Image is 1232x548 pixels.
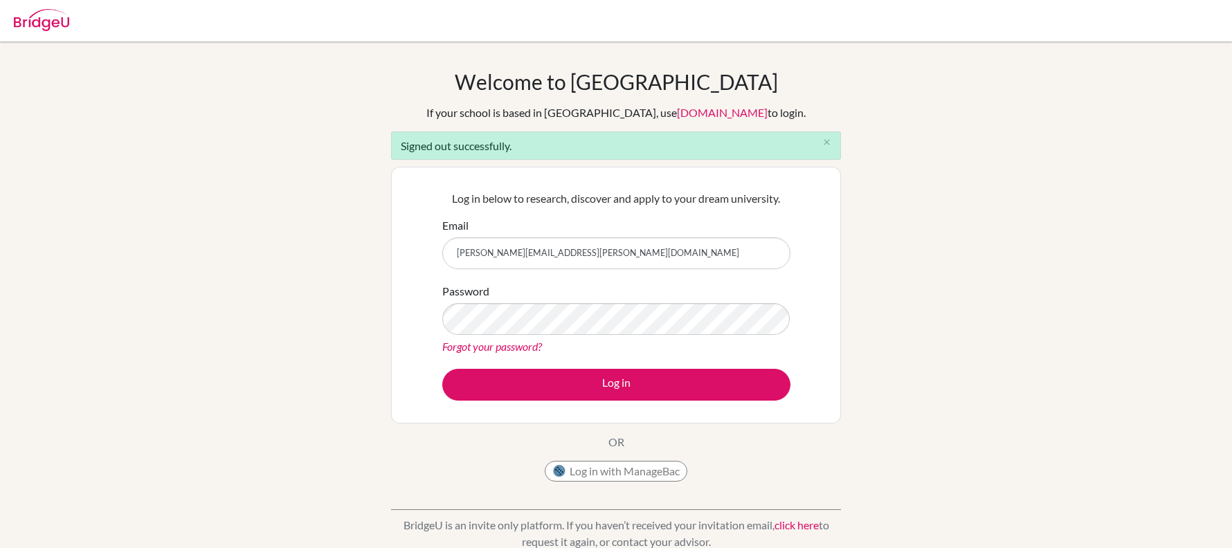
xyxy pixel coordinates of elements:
button: Log in with ManageBac [545,461,687,482]
button: Log in [442,369,790,401]
p: OR [608,434,624,450]
i: close [822,137,832,147]
a: Forgot your password? [442,340,542,353]
label: Email [442,217,469,234]
img: Bridge-U [14,9,69,31]
button: Close [813,132,840,153]
h1: Welcome to [GEOGRAPHIC_DATA] [455,69,778,94]
label: Password [442,283,489,300]
div: Signed out successfully. [391,131,841,160]
a: [DOMAIN_NAME] [677,106,768,119]
p: Log in below to research, discover and apply to your dream university. [442,190,790,207]
div: If your school is based in [GEOGRAPHIC_DATA], use to login. [426,104,806,121]
a: click here [774,518,819,531]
